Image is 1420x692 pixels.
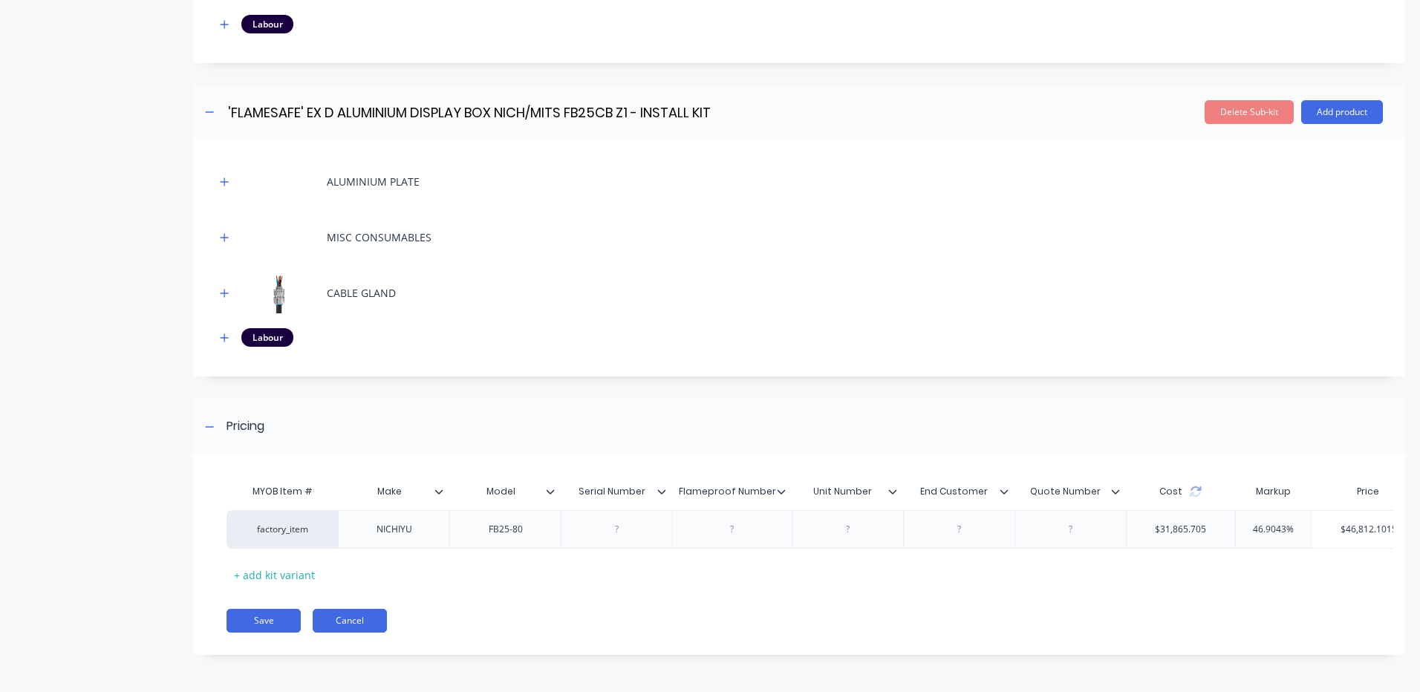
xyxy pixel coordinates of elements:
[1235,477,1311,506] div: Markup
[227,564,322,587] div: + add kit variant
[227,609,301,633] button: Save
[1014,473,1117,510] div: Quote Number
[1014,477,1126,506] div: Quote Number
[338,477,449,506] div: Make
[1205,100,1294,124] button: Delete Sub-kit
[672,473,783,510] div: Flameproof Number
[1159,485,1182,498] span: Cost
[357,520,431,539] div: NICHIYU
[242,523,324,536] div: factory_item
[449,473,552,510] div: Model
[1236,511,1311,548] div: 46.9043%
[327,285,396,301] div: CABLE GLAND
[227,477,338,506] div: MYOB Item #
[241,272,316,313] img: CABLE GLAND
[561,477,672,506] div: Serial Number
[672,477,792,506] div: Flameproof Number
[313,609,387,633] button: Cancel
[449,477,561,506] div: Model
[792,477,903,506] div: Unit Number
[561,473,663,510] div: Serial Number
[903,477,1014,506] div: End Customer
[327,174,420,189] div: ALUMINIUM PLATE
[903,473,1006,510] div: End Customer
[241,328,293,346] div: Labour
[327,229,431,245] div: MISC CONSUMABLES
[792,473,894,510] div: Unit Number
[1301,100,1383,124] button: Add product
[227,102,711,123] input: Enter sub-kit name
[338,473,440,510] div: Make
[227,417,264,436] div: Pricing
[241,15,293,33] div: Labour
[1126,477,1236,506] div: Cost
[469,520,543,539] div: FB25-80
[1143,511,1218,548] div: $31,865.705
